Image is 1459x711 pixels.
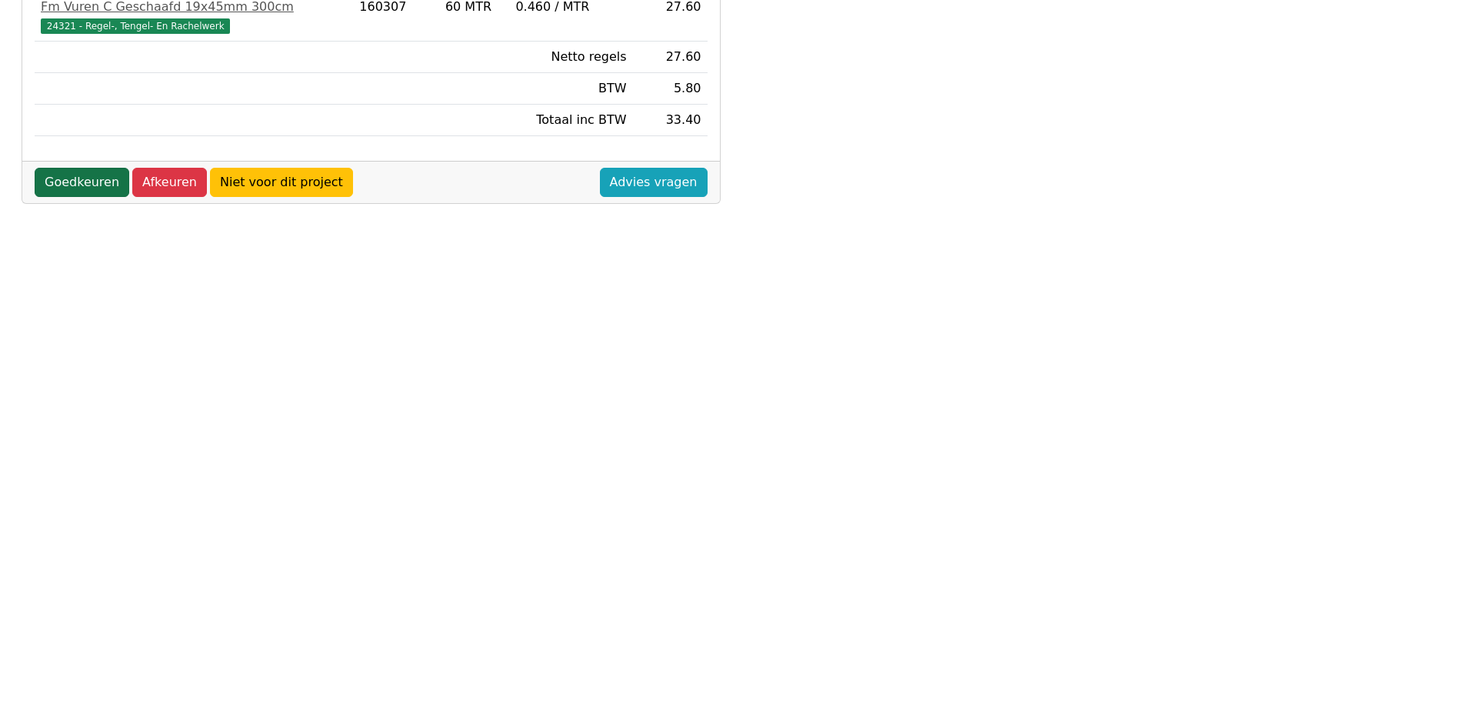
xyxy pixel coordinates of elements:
[633,42,708,73] td: 27.60
[509,42,632,73] td: Netto regels
[600,168,708,197] a: Advies vragen
[210,168,353,197] a: Niet voor dit project
[633,73,708,105] td: 5.80
[509,73,632,105] td: BTW
[509,105,632,136] td: Totaal inc BTW
[41,18,230,34] span: 24321 - Regel-, Tengel- En Rachelwerk
[633,105,708,136] td: 33.40
[35,168,129,197] a: Goedkeuren
[132,168,207,197] a: Afkeuren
